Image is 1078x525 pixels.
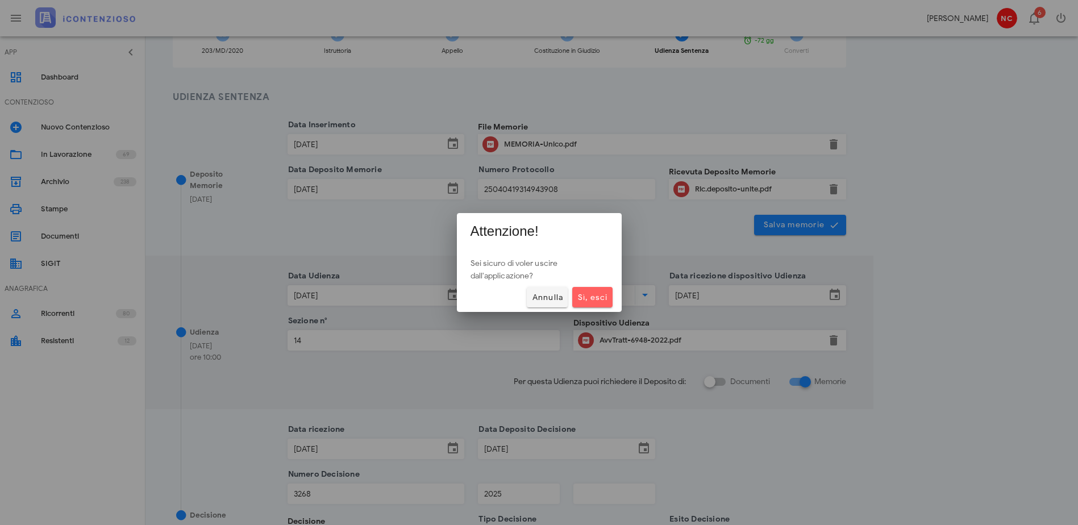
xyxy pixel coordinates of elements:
[457,213,622,246] div: Attenzione!
[577,293,607,302] span: Sì, esci
[527,287,568,307] button: Annulla
[572,287,612,307] button: Sì, esci
[531,293,563,302] span: Annulla
[457,246,622,282] div: Sei sicuro di voler uscire dall'applicazione?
